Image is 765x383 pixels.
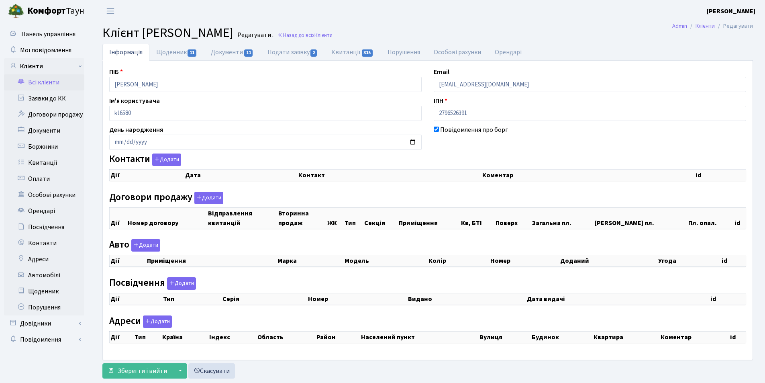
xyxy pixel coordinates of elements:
a: Всі клієнти [4,74,84,90]
b: [PERSON_NAME] [707,7,755,16]
button: Посвідчення [167,277,196,290]
a: Особові рахунки [427,44,488,61]
a: Документи [204,44,260,61]
th: Секція [363,207,398,229]
button: Адреси [143,315,172,328]
th: Доданий [559,255,657,267]
a: Особові рахунки [4,187,84,203]
th: Будинок [531,331,593,343]
th: Контакт [298,170,481,181]
a: Admin [672,22,687,30]
a: Порушення [4,299,84,315]
nav: breadcrumb [660,18,765,35]
a: Додати [141,314,172,328]
th: Тип [134,331,161,343]
span: 11 [244,49,253,57]
a: Мої повідомлення [4,42,84,58]
span: Мої повідомлення [20,46,71,55]
button: Договори продажу [194,192,223,204]
th: Номер договору [127,207,207,229]
th: Дії [110,207,127,229]
th: Дії [110,255,147,267]
a: Адреси [4,251,84,267]
th: Район [316,331,360,343]
a: Клієнти [696,22,715,30]
th: Загальна пл. [531,207,594,229]
th: Тип [162,293,222,305]
th: Дії [110,331,134,343]
span: 2 [310,49,317,57]
a: Контакти [4,235,84,251]
th: [PERSON_NAME] пл. [594,207,687,229]
a: Договори продажу [4,107,84,123]
a: Щоденник [4,283,84,299]
span: Клієнт [PERSON_NAME] [102,24,233,42]
th: Модель [344,255,428,267]
span: Зберегти і вийти [118,367,167,375]
th: Тип [344,207,363,229]
a: Порушення [381,44,427,61]
button: Контакти [152,154,181,166]
th: Колір [428,255,490,267]
th: id [729,331,746,343]
label: Повідомлення про борг [440,125,508,135]
th: Серія [222,293,307,305]
th: Поверх [495,207,531,229]
th: Дата видачі [526,293,710,305]
label: ІПН [434,96,447,106]
b: Комфорт [27,4,66,17]
label: Договори продажу [109,192,223,204]
a: Боржники [4,139,84,155]
a: Орендарі [4,203,84,219]
label: Ім'я користувача [109,96,160,106]
span: Панель управління [21,30,75,39]
a: Додати [165,276,196,290]
span: Клієнти [314,31,333,39]
label: Email [434,67,449,77]
th: ЖК [326,207,344,229]
small: Редагувати . [236,31,273,39]
img: logo.png [8,3,24,19]
a: Назад до всіхКлієнти [277,31,333,39]
th: Видано [407,293,526,305]
a: Оплати [4,171,84,187]
a: Щоденник [149,44,204,61]
label: Посвідчення [109,277,196,290]
th: Угода [657,255,721,267]
a: Посвідчення [4,219,84,235]
a: Квитанції [4,155,84,171]
th: id [734,207,746,229]
a: [PERSON_NAME] [707,6,755,16]
th: Вулиця [479,331,531,343]
span: 315 [362,49,373,57]
a: Довідники [4,315,84,332]
a: Додати [150,152,181,166]
label: Контакти [109,154,181,166]
a: Квитанції [324,44,380,61]
th: Індекс [208,331,257,343]
a: Додати [192,190,223,204]
a: Додати [129,238,160,252]
th: Квартира [593,331,660,343]
span: Таун [27,4,84,18]
a: Панель управління [4,26,84,42]
th: Дії [110,170,185,181]
label: Авто [109,239,160,252]
th: Приміщення [398,207,460,229]
th: Пл. опал. [687,207,734,229]
th: Населений пункт [360,331,479,343]
a: Подати заявку [261,44,324,61]
button: Зберегти і вийти [102,363,172,379]
th: Дії [110,293,163,305]
th: Приміщення [146,255,277,267]
th: Країна [161,331,208,343]
a: Повідомлення [4,332,84,348]
th: id [721,255,746,267]
th: Коментар [481,170,695,181]
button: Авто [131,239,160,252]
th: id [710,293,746,305]
th: Коментар [660,331,729,343]
button: Переключити навігацію [100,4,120,18]
a: Орендарі [488,44,528,61]
th: Кв, БТІ [460,207,495,229]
